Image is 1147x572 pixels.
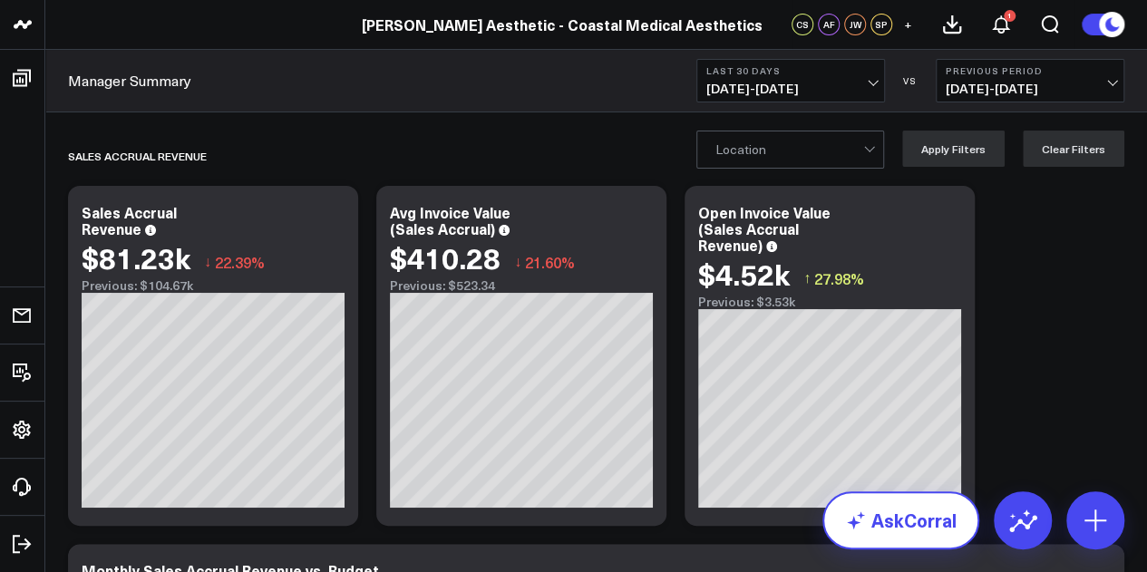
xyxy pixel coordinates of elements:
[706,65,875,76] b: Last 30 Days
[946,65,1114,76] b: Previous Period
[936,59,1124,102] button: Previous Period[DATE]-[DATE]
[82,202,177,238] div: Sales Accrual Revenue
[844,14,866,35] div: JW
[82,278,345,293] div: Previous: $104.67k
[897,14,919,35] button: +
[698,295,961,309] div: Previous: $3.53k
[514,250,521,274] span: ↓
[68,135,207,177] div: Sales Accrual Revenue
[696,59,885,102] button: Last 30 Days[DATE]-[DATE]
[525,252,575,272] span: 21.60%
[870,14,892,35] div: SP
[946,82,1114,96] span: [DATE] - [DATE]
[1004,10,1016,22] div: 1
[803,267,811,290] span: ↑
[362,15,763,34] a: [PERSON_NAME] Aesthetic - Coastal Medical Aesthetics
[706,82,875,96] span: [DATE] - [DATE]
[698,257,790,290] div: $4.52k
[82,241,190,274] div: $81.23k
[792,14,813,35] div: CS
[1023,131,1124,167] button: Clear Filters
[894,75,927,86] div: VS
[68,71,191,91] a: Manager Summary
[904,18,912,31] span: +
[822,491,979,549] a: AskCorral
[902,131,1005,167] button: Apply Filters
[204,250,211,274] span: ↓
[814,268,864,288] span: 27.98%
[215,252,265,272] span: 22.39%
[698,202,831,255] div: Open Invoice Value (Sales Accrual Revenue)
[390,202,510,238] div: Avg Invoice Value (Sales Accrual)
[818,14,840,35] div: AF
[390,278,653,293] div: Previous: $523.34
[390,241,501,274] div: $410.28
